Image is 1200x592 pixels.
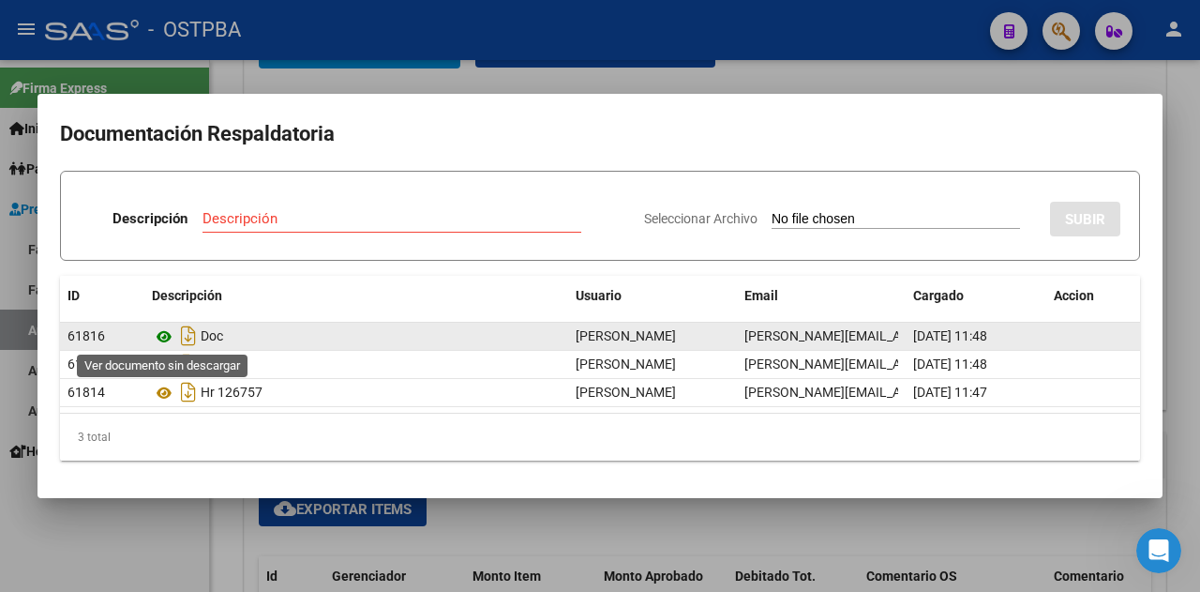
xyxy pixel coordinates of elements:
[576,288,622,303] span: Usuario
[913,357,987,372] span: [DATE] 11:48
[152,377,561,407] div: Hr 126757
[644,211,757,226] span: Seleccionar Archivo
[744,288,778,303] span: Email
[1054,288,1094,303] span: Accion
[152,321,561,351] div: Doc
[1046,276,1140,316] datatable-header-cell: Accion
[67,328,105,343] span: 61816
[744,328,1153,343] span: [PERSON_NAME][EMAIL_ADDRESS][PERSON_NAME][DOMAIN_NAME]
[152,288,222,303] span: Descripción
[906,276,1046,316] datatable-header-cell: Cargado
[1136,528,1181,573] iframe: Intercom live chat
[576,357,676,372] span: [PERSON_NAME]
[176,349,201,379] i: Descargar documento
[913,288,964,303] span: Cargado
[60,414,1140,461] div: 3 total
[67,288,80,303] span: ID
[744,385,1153,400] span: [PERSON_NAME][EMAIL_ADDRESS][PERSON_NAME][DOMAIN_NAME]
[152,349,561,379] div: Anexos
[913,385,987,400] span: [DATE] 11:47
[112,208,187,230] p: Descripción
[1050,202,1120,236] button: SUBIR
[576,328,676,343] span: [PERSON_NAME]
[576,385,676,400] span: [PERSON_NAME]
[568,276,737,316] datatable-header-cell: Usuario
[67,357,105,372] span: 61815
[744,357,1153,372] span: [PERSON_NAME][EMAIL_ADDRESS][PERSON_NAME][DOMAIN_NAME]
[913,328,987,343] span: [DATE] 11:48
[67,385,105,400] span: 61814
[176,377,201,407] i: Descargar documento
[60,276,144,316] datatable-header-cell: ID
[176,321,201,351] i: Descargar documento
[144,276,568,316] datatable-header-cell: Descripción
[60,116,1140,152] h2: Documentación Respaldatoria
[737,276,906,316] datatable-header-cell: Email
[1065,211,1105,228] span: SUBIR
